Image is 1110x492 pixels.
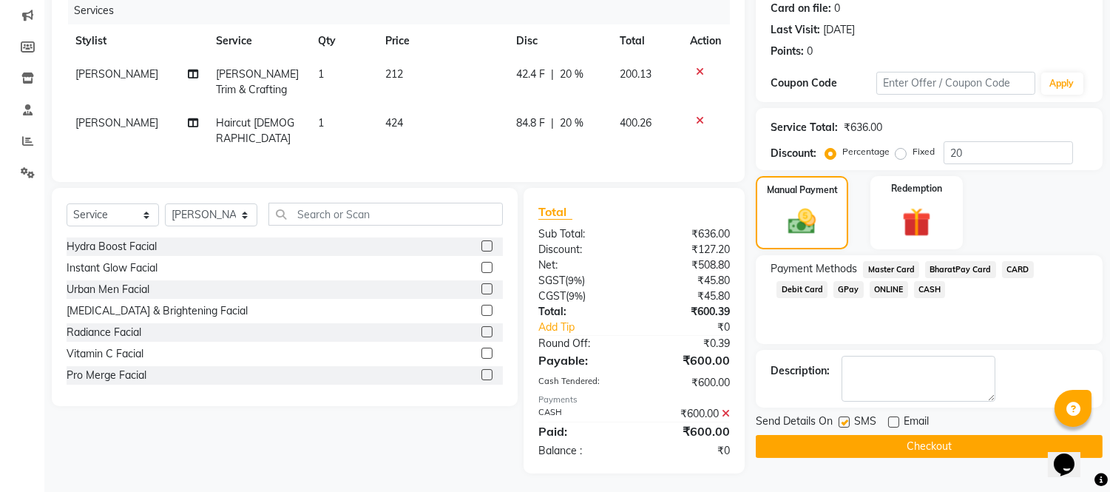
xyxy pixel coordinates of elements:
[527,336,634,351] div: Round Off:
[538,289,566,303] span: CGST
[842,145,890,158] label: Percentage
[569,290,583,302] span: 9%
[527,257,634,273] div: Net:
[67,303,248,319] div: [MEDICAL_DATA] & Brightening Facial
[771,120,838,135] div: Service Total:
[216,116,294,145] span: Haircut [DEMOGRAPHIC_DATA]
[844,120,882,135] div: ₹636.00
[652,320,742,335] div: ₹0
[863,261,919,278] span: Master Card
[854,414,876,432] span: SMS
[634,273,742,289] div: ₹45.80
[561,115,584,131] span: 20 %
[1041,73,1083,95] button: Apply
[634,443,742,459] div: ₹0
[538,274,565,287] span: SGST
[527,320,652,335] a: Add Tip
[756,414,833,432] span: Send Details On
[376,24,507,58] th: Price
[833,281,864,298] span: GPay
[823,22,855,38] div: [DATE]
[620,116,652,129] span: 400.26
[634,336,742,351] div: ₹0.39
[634,351,742,369] div: ₹600.00
[771,44,804,59] div: Points:
[771,22,820,38] div: Last Visit:
[634,406,742,422] div: ₹600.00
[318,67,324,81] span: 1
[552,67,555,82] span: |
[756,435,1103,458] button: Checkout
[876,72,1035,95] input: Enter Offer / Coupon Code
[914,281,946,298] span: CASH
[779,206,824,237] img: _cash.svg
[771,261,857,277] span: Payment Methods
[1002,261,1034,278] span: CARD
[527,422,634,440] div: Paid:
[568,274,582,286] span: 9%
[634,304,742,320] div: ₹600.39
[207,24,309,58] th: Service
[767,183,838,197] label: Manual Payment
[612,24,682,58] th: Total
[309,24,377,58] th: Qty
[634,289,742,304] div: ₹45.80
[75,67,158,81] span: [PERSON_NAME]
[552,115,555,131] span: |
[75,116,158,129] span: [PERSON_NAME]
[527,304,634,320] div: Total:
[634,242,742,257] div: ₹127.20
[67,260,158,276] div: Instant Glow Facial
[807,44,813,59] div: 0
[67,325,141,340] div: Radiance Facial
[67,24,207,58] th: Stylist
[771,75,876,91] div: Coupon Code
[771,363,830,379] div: Description:
[1048,433,1095,477] iframe: chat widget
[67,346,143,362] div: Vitamin C Facial
[527,351,634,369] div: Payable:
[561,67,584,82] span: 20 %
[268,203,503,226] input: Search or Scan
[527,273,634,289] div: ( )
[771,146,816,161] div: Discount:
[681,24,730,58] th: Action
[527,443,634,459] div: Balance :
[527,226,634,242] div: Sub Total:
[216,67,299,96] span: [PERSON_NAME] Trim & Crafting
[67,282,149,297] div: Urban Men Facial
[776,281,828,298] span: Debit Card
[620,67,652,81] span: 200.13
[527,406,634,422] div: CASH
[385,116,403,129] span: 424
[634,375,742,391] div: ₹600.00
[913,145,935,158] label: Fixed
[634,422,742,440] div: ₹600.00
[385,67,403,81] span: 212
[870,281,908,298] span: ONLINE
[771,1,831,16] div: Card on file:
[925,261,996,278] span: BharatPay Card
[67,368,146,383] div: Pro Merge Facial
[67,239,157,255] div: Hydra Boost Facial
[508,24,612,58] th: Disc
[904,414,929,432] span: Email
[634,226,742,242] div: ₹636.00
[517,115,546,131] span: 84.8 F
[517,67,546,82] span: 42.4 F
[893,204,940,240] img: _gift.svg
[527,375,634,391] div: Cash Tendered:
[538,394,730,406] div: Payments
[318,116,324,129] span: 1
[527,242,634,257] div: Discount:
[891,182,942,195] label: Redemption
[634,257,742,273] div: ₹508.80
[538,204,572,220] span: Total
[834,1,840,16] div: 0
[527,289,634,304] div: ( )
